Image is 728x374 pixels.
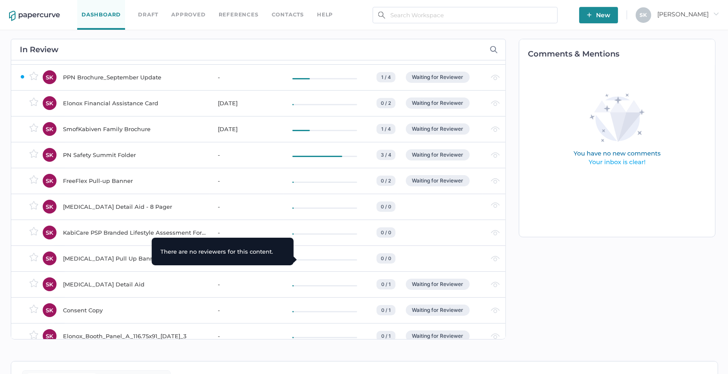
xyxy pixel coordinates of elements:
img: star-inactive.70f2008a.svg [29,279,38,287]
div: Elonox_Booth_Panel_A_116.75x91_[DATE]_3 [63,331,207,341]
h2: In Review [20,46,59,53]
span: New [587,7,610,23]
div: Waiting for Reviewer [406,72,470,83]
div: Waiting for Reviewer [406,97,470,109]
img: star-inactive.70f2008a.svg [29,175,38,184]
div: SK [43,96,56,110]
a: Contacts [272,10,304,19]
div: PPN Brochure_September Update [63,72,207,82]
div: PN Safety Summit Folder [63,150,207,160]
img: eye-light-gray.b6d092a5.svg [491,256,500,261]
img: eye-light-gray.b6d092a5.svg [491,126,500,132]
div: SK [43,277,56,291]
div: [MEDICAL_DATA] Detail Aid - 8 Pager [63,201,207,212]
span: S K [640,12,647,18]
td: - [209,64,284,90]
span: [PERSON_NAME] [657,10,719,18]
div: [DATE] [218,98,282,108]
img: star-inactive.70f2008a.svg [29,253,38,261]
img: plus-white.e19ec114.svg [587,13,592,17]
div: SK [43,70,56,84]
div: 0 / 2 [377,176,395,186]
div: Consent Copy [63,305,207,315]
div: There are no reviewers for this content. [160,246,273,257]
button: New [579,7,618,23]
img: eye-light-gray.b6d092a5.svg [491,152,500,158]
img: eye-light-gray.b6d092a5.svg [491,333,500,339]
img: eye-light-gray.b6d092a5.svg [491,75,500,80]
img: eye-light-gray.b6d092a5.svg [491,282,500,287]
div: SK [43,148,56,162]
div: [MEDICAL_DATA] Pull Up Banner [63,253,207,264]
div: 1 / 4 [377,72,395,82]
td: - [209,323,284,349]
div: Elonox Financial Assistance Card [63,98,207,108]
img: star-inactive.70f2008a.svg [29,97,38,106]
div: 0 / 1 [377,279,395,289]
img: star-inactive.70f2008a.svg [29,201,38,210]
div: 0 / 1 [377,305,395,315]
a: References [219,10,259,19]
img: star-inactive.70f2008a.svg [29,149,38,158]
div: SK [43,200,56,214]
td: - [209,220,284,245]
img: star-inactive.70f2008a.svg [29,227,38,236]
div: 0 / 2 [377,98,395,108]
img: star-inactive.70f2008a.svg [29,123,38,132]
div: SK [43,329,56,343]
img: search.bf03fe8b.svg [378,12,385,19]
a: Approved [171,10,205,19]
div: 0 / 0 [377,201,395,212]
h2: Comments & Mentions [528,50,715,58]
div: FreeFlex Pull-up Banner [63,176,207,186]
td: - [209,271,284,297]
img: star-inactive.70f2008a.svg [29,305,38,313]
td: - [209,142,284,168]
div: 0 / 0 [377,253,395,264]
a: Draft [138,10,158,19]
div: Waiting for Reviewer [406,305,470,316]
div: SK [43,251,56,265]
img: search-icon-expand.c6106642.svg [490,46,498,53]
img: star-inactive.70f2008a.svg [29,330,38,339]
td: - [209,297,284,323]
img: ZaPP2z7XVwAAAABJRU5ErkJggg== [20,74,25,79]
img: eye-light-gray.b6d092a5.svg [491,202,500,208]
img: papercurve-logo-colour.7244d18c.svg [9,11,60,21]
div: SK [43,303,56,317]
div: [MEDICAL_DATA] Detail Aid [63,279,207,289]
img: eye-light-gray.b6d092a5.svg [491,308,500,313]
img: star-inactive.70f2008a.svg [29,72,38,80]
div: KabiCare PSP Branded Lifestyle Assessment Forms - DLQI [63,227,207,238]
div: Waiting for Reviewer [406,175,470,186]
img: eye-light-gray.b6d092a5.svg [491,101,500,106]
div: [DATE] [218,124,282,134]
div: Waiting for Reviewer [406,330,470,342]
div: Waiting for Reviewer [406,279,470,290]
div: SK [43,226,56,239]
div: 0 / 1 [377,331,395,341]
div: SK [43,122,56,136]
td: - [209,168,284,194]
img: eye-light-gray.b6d092a5.svg [491,178,500,184]
img: comments-empty-state.0193fcf7.svg [555,87,679,173]
div: 3 / 4 [377,150,395,160]
div: help [317,10,333,19]
i: arrow_right [713,11,719,17]
div: SK [43,174,56,188]
input: Search Workspace [373,7,558,23]
div: Waiting for Reviewer [406,123,470,135]
div: 1 / 4 [377,124,395,134]
div: 0 / 0 [377,227,395,238]
div: SmofKabiven Family Brochure [63,124,207,134]
img: eye-light-gray.b6d092a5.svg [491,230,500,236]
div: Waiting for Reviewer [406,149,470,160]
td: - [209,194,284,220]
